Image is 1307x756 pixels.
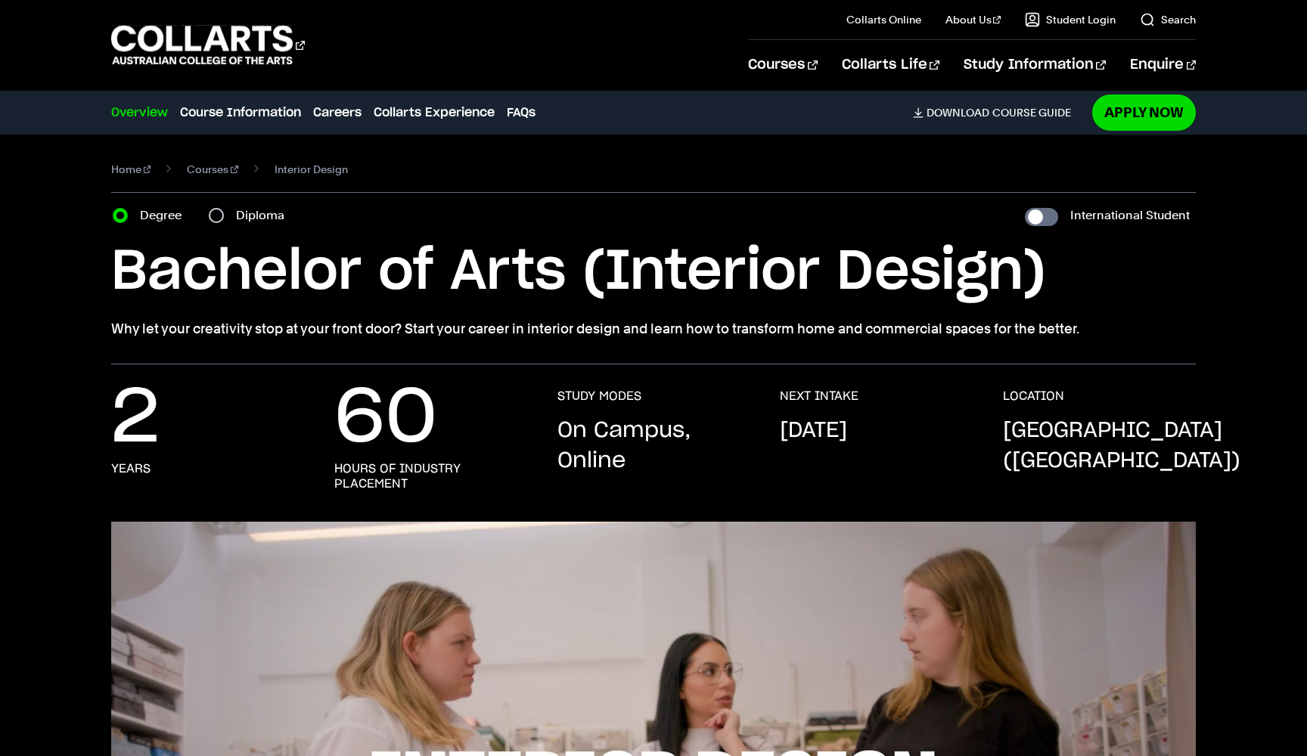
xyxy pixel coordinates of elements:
[111,159,151,180] a: Home
[1130,40,1196,90] a: Enquire
[374,104,495,122] a: Collarts Experience
[964,40,1106,90] a: Study Information
[748,40,817,90] a: Courses
[1003,416,1240,476] p: [GEOGRAPHIC_DATA] ([GEOGRAPHIC_DATA])
[507,104,536,122] a: FAQs
[846,12,921,27] a: Collarts Online
[334,389,437,449] p: 60
[313,104,362,122] a: Careers
[275,159,348,180] span: Interior Design
[557,389,641,404] h3: STUDY MODES
[1092,94,1196,130] a: Apply Now
[780,389,858,404] h3: NEXT INTAKE
[842,40,939,90] a: Collarts Life
[945,12,1001,27] a: About Us
[557,416,750,476] p: On Campus, Online
[1140,12,1196,27] a: Search
[913,106,1083,119] a: DownloadCourse Guide
[111,238,1196,306] h1: Bachelor of Arts (Interior Design)
[236,205,293,226] label: Diploma
[111,461,151,476] h3: years
[1003,389,1064,404] h3: LOCATION
[180,104,301,122] a: Course Information
[111,389,160,449] p: 2
[334,461,527,491] h3: hours of industry placement
[140,205,191,226] label: Degree
[111,318,1196,339] p: Why let your creativity stop at your front door? Start your career in interior design and learn h...
[111,23,305,67] div: Go to homepage
[187,159,238,180] a: Courses
[1025,12,1116,27] a: Student Login
[111,104,168,122] a: Overview
[927,106,989,119] span: Download
[780,416,847,446] p: [DATE]
[1070,205,1190,226] label: International Student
